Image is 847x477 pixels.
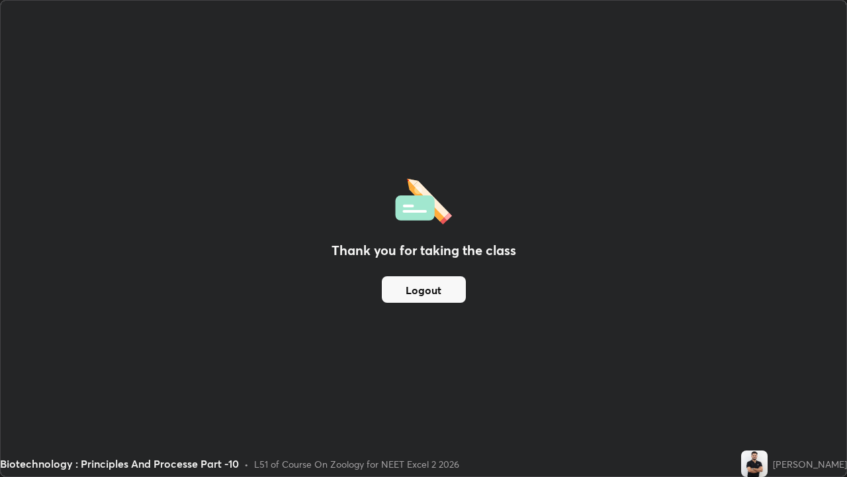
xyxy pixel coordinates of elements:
button: Logout [382,276,466,303]
h2: Thank you for taking the class [332,240,516,260]
div: [PERSON_NAME] [773,457,847,471]
div: • [244,457,249,471]
div: L51 of Course On Zoology for NEET Excel 2 2026 [254,457,459,471]
img: 368e1e20671c42e499edb1680cf54f70.jpg [741,450,768,477]
img: offlineFeedback.1438e8b3.svg [395,174,452,225]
